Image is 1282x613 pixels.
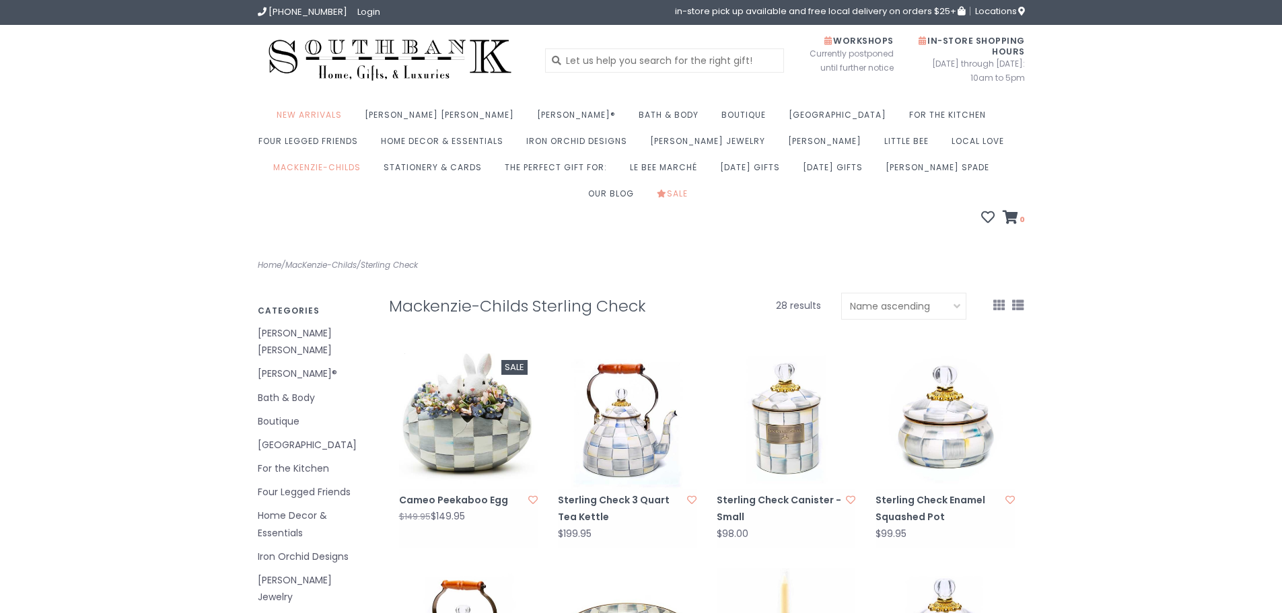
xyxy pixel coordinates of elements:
a: Four Legged Friends [258,484,369,501]
a: Four Legged Friends [258,132,365,158]
div: $199.95 [558,529,592,539]
a: Sterling Check [361,259,418,271]
a: Sterling Check Enamel Squashed Pot [876,492,1001,526]
a: [DATE] Gifts [720,158,787,184]
span: in-store pick up available and free local delivery on orders $25+ [675,7,965,15]
a: Le Bee Marché [630,158,704,184]
span: [DATE] through [DATE]: 10am to 5pm [914,57,1025,85]
a: [DATE] Gifts [803,158,869,184]
a: Sterling Check 3 Quart Tea Kettle [558,492,683,526]
img: Sterling Check Canister - Small [717,350,855,489]
a: Stationery & Cards [384,158,489,184]
a: Bath & Body [639,106,705,132]
a: New Arrivals [277,106,349,132]
a: [PERSON_NAME] Spade [886,158,996,184]
span: In-Store Shopping Hours [919,35,1025,57]
a: Locations [970,7,1025,15]
span: $149.95 [399,511,431,522]
a: Sale [657,184,695,211]
a: [PERSON_NAME] Jewelry [650,132,772,158]
div: $98.00 [717,529,748,539]
a: MacKenzie-Childs [285,259,357,271]
a: Add to wishlist [528,493,538,507]
a: Our Blog [588,184,641,211]
a: Home Decor & Essentials [381,132,510,158]
a: Little Bee [884,132,935,158]
span: Locations [975,5,1025,17]
a: The perfect gift for: [505,158,614,184]
div: $149.95 [399,511,465,521]
a: Boutique [721,106,773,132]
a: Add to wishlist [1005,493,1015,507]
span: [PHONE_NUMBER] [269,5,347,18]
a: Sterling Check Canister - Small [717,492,842,526]
a: [PERSON_NAME] [788,132,868,158]
a: [PHONE_NUMBER] [258,5,347,18]
h1: Mackenzie-Childs Sterling Check [389,297,674,315]
div: Sale [501,360,528,375]
a: Iron Orchid Designs [258,548,369,565]
a: Login [357,5,380,18]
a: Iron Orchid Designs [526,132,634,158]
a: Add to wishlist [846,493,855,507]
a: Add to wishlist [687,493,697,507]
a: Boutique [258,413,369,430]
span: 28 results [776,299,821,312]
img: Cameo Peekaboo Egg [399,350,538,489]
a: Local Love [952,132,1011,158]
a: MacKenzie-Childs [273,158,367,184]
a: [GEOGRAPHIC_DATA] [789,106,893,132]
a: [PERSON_NAME]® [258,365,369,382]
a: Home Decor & Essentials [258,507,369,541]
a: [PERSON_NAME] Jewelry [258,572,369,606]
span: Workshops [824,35,894,46]
img: Sterling Check 3 Quart Tea Kettle [558,350,697,489]
a: Cameo Peekaboo Egg [399,492,524,509]
h3: Categories [258,306,369,315]
input: Let us help you search for the right gift! [545,48,784,73]
a: 0 [1003,212,1025,225]
a: [PERSON_NAME] [PERSON_NAME] [365,106,521,132]
a: [PERSON_NAME]® [537,106,622,132]
div: $99.95 [876,529,906,539]
a: Sale [399,350,538,489]
a: Home [258,259,281,271]
div: / / [248,258,641,273]
a: For the Kitchen [909,106,993,132]
span: Currently postponed until further notice [793,46,894,75]
img: Southbank Gift Company -- Home, Gifts, and Luxuries [258,35,523,85]
a: Bath & Body [258,390,369,406]
a: For the Kitchen [258,460,369,477]
a: [GEOGRAPHIC_DATA] [258,437,369,454]
span: 0 [1018,214,1025,225]
a: [PERSON_NAME] [PERSON_NAME] [258,325,369,359]
img: Sterling Check Enamel Squashed Pot [876,350,1014,489]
